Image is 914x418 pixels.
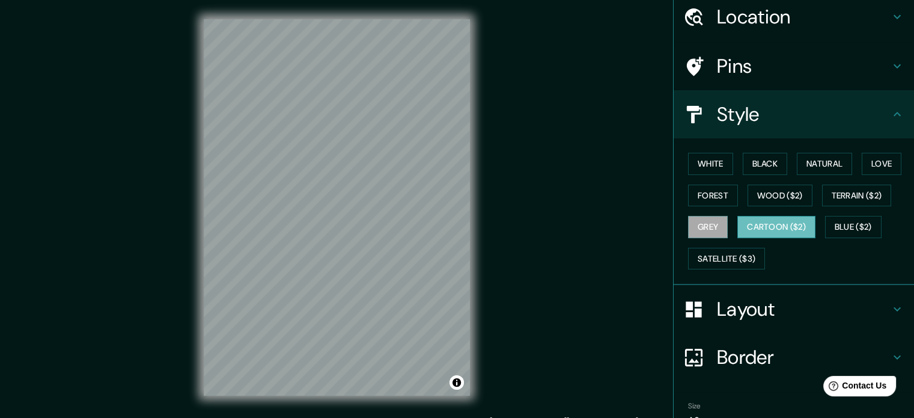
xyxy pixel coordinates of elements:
canvas: Map [204,19,470,396]
div: Layout [674,285,914,333]
button: Toggle attribution [449,375,464,390]
button: Wood ($2) [748,185,812,207]
button: White [688,153,733,175]
div: Pins [674,42,914,90]
h4: Location [717,5,890,29]
button: Cartoon ($2) [737,216,815,238]
div: Border [674,333,914,381]
button: Forest [688,185,738,207]
div: Style [674,90,914,138]
h4: Style [717,102,890,126]
button: Satellite ($3) [688,248,765,270]
h4: Layout [717,297,890,321]
button: Blue ($2) [825,216,882,238]
button: Love [862,153,901,175]
h4: Border [717,345,890,369]
button: Natural [797,153,852,175]
h4: Pins [717,54,890,78]
button: Terrain ($2) [822,185,892,207]
label: Size [688,401,701,411]
iframe: Help widget launcher [807,371,901,405]
button: Grey [688,216,728,238]
button: Black [743,153,788,175]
